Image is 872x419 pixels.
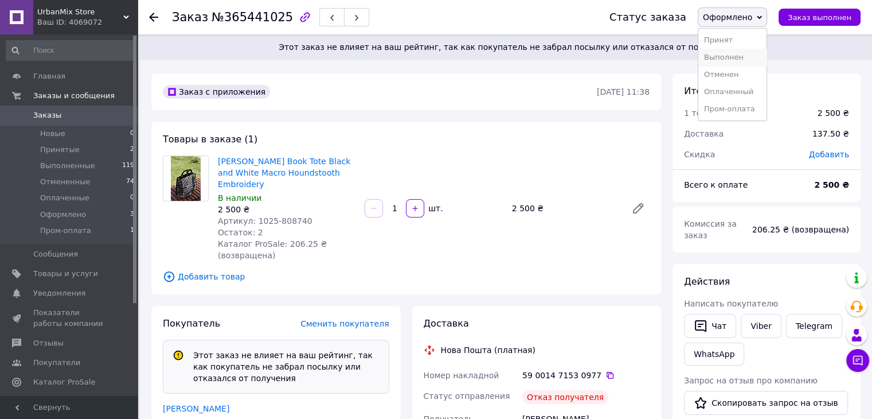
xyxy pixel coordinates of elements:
[172,10,208,24] span: Заказ
[684,108,716,118] span: 1 товар
[684,391,848,415] button: Скопировать запрос на отзыв
[40,226,91,236] span: Пром-оплата
[33,110,61,121] span: Заказы
[684,86,712,96] span: Итого
[218,204,355,215] div: 2 500 ₴
[33,71,65,82] span: Главная
[609,11,686,23] div: Статус заказа
[149,11,158,23] div: Вернуться назад
[33,249,78,259] span: Сообщения
[684,343,744,366] a: WhatsApp
[786,314,842,338] a: Telegram
[218,239,327,260] span: Каталог ProSale: 206.25 ₴ (возвращена)
[752,225,849,234] span: 206.25 ₴ (возвращена)
[805,121,856,146] div: 137.50 ₴
[171,156,201,201] img: CHRISTIAN DIOR Book Tote Black and White Macro Houndstooth Embroidery
[522,370,650,381] div: 59 0014 7153 0977
[40,129,65,139] span: Новые
[684,299,778,308] span: Написать покупателю
[33,308,106,328] span: Показатели работы компании
[163,134,257,145] span: Товары в заказе (1)
[33,358,80,368] span: Покупатели
[684,180,748,189] span: Всего к оплате
[684,376,818,385] span: Запрос на отзыв про компанию
[438,344,538,356] div: Нова Пошта (платная)
[130,145,134,155] span: 2
[846,349,869,372] button: Чат с покупателем
[33,338,64,348] span: Отзывы
[189,350,384,384] div: Этот заказ не влияет на ваш рейтинг, так как покупатель не забрал посылку или отказался от получения
[40,177,90,187] span: Отмененные
[627,197,650,220] a: Редактировать
[684,314,736,338] button: Чат
[698,100,767,118] li: Пром-оплата
[814,180,849,189] b: 2 500 ₴
[684,219,737,240] span: Комиссия за заказ
[741,314,781,338] a: Viber
[37,17,138,28] div: Ваш ID: 4069072
[698,49,767,66] li: Выполнен
[130,129,134,139] span: 0
[698,83,767,100] li: Оплаченный
[126,177,134,187] span: 74
[40,209,86,220] span: Оформлено
[300,319,389,328] span: Сменить покупателя
[218,157,350,189] a: [PERSON_NAME] Book Tote Black and White Macro Houndstooth Embroidery
[154,41,858,53] span: Этот заказ не влияет на ваш рейтинг, так как покупатель не забрал посылку или отказался от получения
[218,216,312,226] span: Артикул: 1025-808740
[33,288,85,298] span: Уведомления
[597,87,650,96] time: [DATE] 11:38
[130,193,134,203] span: 0
[425,203,444,214] div: шт.
[163,85,270,99] div: Заказ с приложения
[163,404,229,413] a: [PERSON_NAME]
[33,91,115,101] span: Заказы и сообщения
[212,10,293,24] span: №365441025
[218,193,261,203] span: В наличии
[818,107,849,119] div: 2 500 ₴
[703,13,752,22] span: Оформлено
[33,377,95,387] span: Каталог ProSale
[788,13,851,22] span: Заказ выполнен
[218,228,263,237] span: Остаток: 2
[684,150,715,159] span: Скидка
[698,32,767,49] li: Принят
[130,209,134,220] span: 3
[507,200,622,216] div: 2 500 ₴
[684,276,730,287] span: Действия
[424,391,510,401] span: Статус отправления
[40,193,89,203] span: Оплаченные
[130,226,134,236] span: 1
[40,145,80,155] span: Принятые
[809,150,849,159] span: Добавить
[424,318,469,329] span: Доставка
[684,129,724,138] span: Доставка
[698,66,767,83] li: Отменен
[163,270,650,283] span: Добавить товар
[33,269,98,279] span: Товары и услуги
[6,40,135,61] input: Поиск
[424,371,499,380] span: Номер накладной
[122,161,134,171] span: 119
[37,7,123,17] span: UrbanMix Store
[40,161,95,171] span: Выполненные
[522,390,608,404] div: Отказ получателя
[163,318,220,329] span: Покупатель
[779,9,861,26] button: Заказ выполнен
